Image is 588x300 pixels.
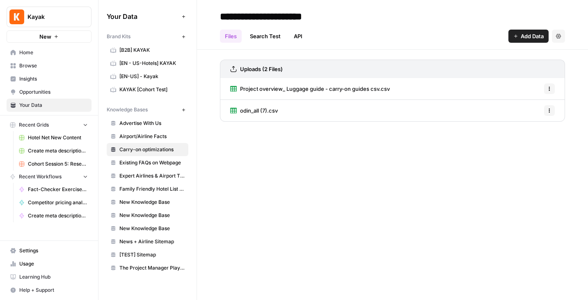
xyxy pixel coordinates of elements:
[7,284,92,297] button: Help + Support
[119,212,185,219] span: New Knowledge Base
[521,32,544,40] span: Add Data
[107,33,130,40] span: Brand Kits
[28,147,88,155] span: Create meta description [Ola] Grid (1)
[508,30,549,43] button: Add Data
[107,130,188,143] a: Airport/Airline Facts
[107,169,188,182] a: Expert Airlines & Airport Tips
[230,100,278,121] a: odin_all (7).csv
[119,185,185,193] span: Family Friendly Hotel List Features
[119,238,185,245] span: News + Airline Sitemap
[27,13,77,21] span: Kayak
[119,225,185,232] span: New Knowledge Base
[15,183,92,196] a: Fact-Checker Exercises (Ola)
[28,160,88,168] span: Cohort Session 5: Research (Ola)
[107,209,188,222] a: New Knowledge Base
[119,133,185,140] span: Airport/Airline Facts
[240,85,390,93] span: Project overview_ Luggage guide - carry-on guides csv.csv
[107,261,188,275] a: The Project Manager Playbook
[19,286,88,294] span: Help + Support
[119,251,185,258] span: [TEST] Sitemap
[28,212,88,219] span: Create meta description [[PERSON_NAME]]
[7,59,92,72] a: Browse
[119,146,185,153] span: Carry-on optimizations
[119,60,185,67] span: [EN - US-Hotels] KAYAK
[9,9,24,24] img: Kayak Logo
[230,78,390,99] a: Project overview_ Luggage guide - carry-on guides csv.csv
[19,62,88,69] span: Browse
[19,75,88,83] span: Insights
[39,32,51,41] span: New
[107,117,188,130] a: Advertise With Us
[15,131,92,144] a: Hotel Net New Content
[107,182,188,196] a: Family Friendly Hotel List Features
[119,86,185,93] span: KAYAK [Cohort Test]
[7,30,92,43] button: New
[119,159,185,166] span: Existing FAQs on Webpage
[7,244,92,257] a: Settings
[19,173,62,180] span: Recent Workflows
[15,196,92,209] a: Competitor pricing analysis ([PERSON_NAME])
[15,144,92,157] a: Create meta description [Ola] Grid (1)
[230,60,283,78] a: Uploads (2 Files)
[28,134,88,141] span: Hotel Net New Content
[240,106,278,115] span: odin_all (7).csv
[107,156,188,169] a: Existing FAQs on Webpage
[7,46,92,59] a: Home
[119,198,185,206] span: New Knowledge Base
[15,209,92,222] a: Create meta description [[PERSON_NAME]]
[107,83,188,96] a: KAYAK [Cohort Test]
[28,199,88,206] span: Competitor pricing analysis ([PERSON_NAME])
[7,85,92,99] a: Opportunities
[107,143,188,156] a: Carry-on optimizations
[19,88,88,96] span: Opportunities
[107,222,188,235] a: New Knowledge Base
[107,106,148,113] span: Knowledge Bases
[7,270,92,284] a: Learning Hub
[7,72,92,85] a: Insights
[119,73,185,80] span: [EN-US] - Kayak
[7,119,92,131] button: Recent Grids
[107,196,188,209] a: New Knowledge Base
[19,49,88,56] span: Home
[107,70,188,83] a: [EN-US] - Kayak
[19,247,88,254] span: Settings
[245,30,286,43] a: Search Test
[119,120,185,127] span: Advertise With Us
[19,121,49,129] span: Recent Grids
[107,12,178,21] span: Your Data
[7,171,92,183] button: Recent Workflows
[7,7,92,27] button: Workspace: Kayak
[289,30,307,43] a: API
[28,186,88,193] span: Fact-Checker Exercises (Ola)
[7,257,92,270] a: Usage
[15,157,92,171] a: Cohort Session 5: Research (Ola)
[19,273,88,281] span: Learning Hub
[119,46,185,54] span: [B2B] KAYAK
[107,248,188,261] a: [TEST] Sitemap
[119,264,185,272] span: The Project Manager Playbook
[220,30,242,43] a: Files
[240,65,283,73] h3: Uploads (2 Files)
[19,102,88,109] span: Your Data
[107,57,188,70] a: [EN - US-Hotels] KAYAK
[7,99,92,112] a: Your Data
[119,172,185,180] span: Expert Airlines & Airport Tips
[19,260,88,268] span: Usage
[107,44,188,57] a: [B2B] KAYAK
[107,235,188,248] a: News + Airline Sitemap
